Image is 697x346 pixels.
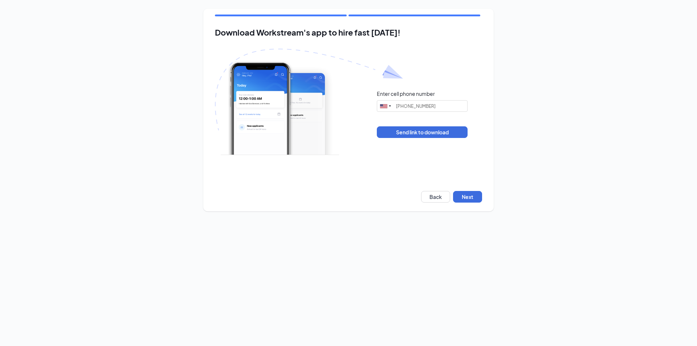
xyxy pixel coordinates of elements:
img: Download Workstream's app with paper plane [215,49,403,155]
button: Next [453,191,482,203]
div: United States: +1 [377,101,394,111]
button: Back [421,191,450,203]
button: Send link to download [377,126,468,138]
h2: Download Workstream's app to hire fast [DATE]! [215,28,482,37]
div: Enter cell phone number [377,90,435,97]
